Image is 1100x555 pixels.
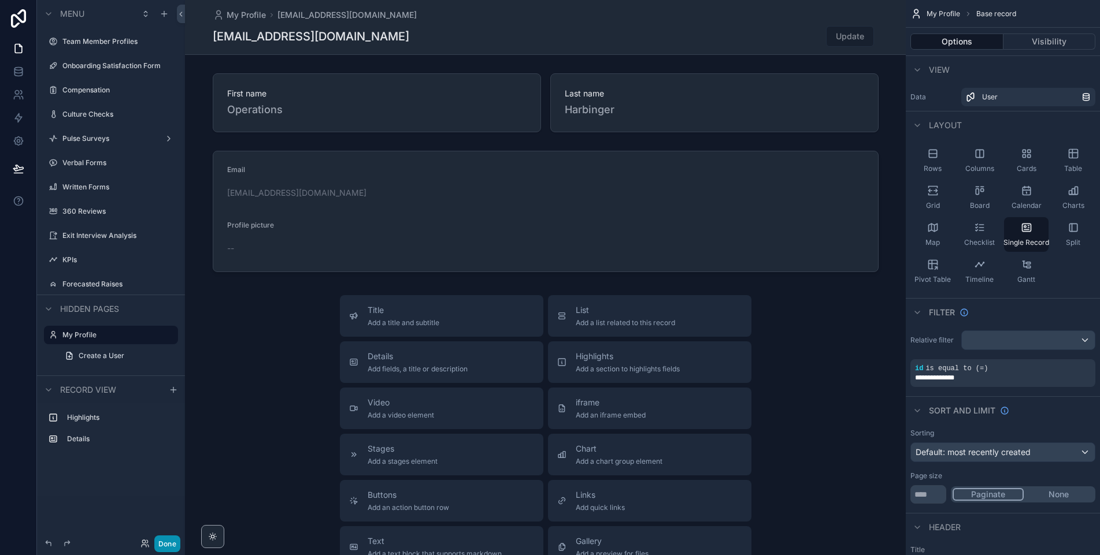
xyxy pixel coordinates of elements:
[62,207,176,216] label: 360 Reviews
[1024,488,1094,501] button: None
[957,217,1002,252] button: Checklist
[1051,180,1095,215] button: Charts
[957,180,1002,215] button: Board
[910,471,942,480] label: Page size
[914,275,951,284] span: Pivot Table
[965,275,994,284] span: Timeline
[277,9,417,21] a: [EMAIL_ADDRESS][DOMAIN_NAME]
[1017,275,1035,284] span: Gantt
[1004,180,1049,215] button: Calendar
[910,180,955,215] button: Grid
[970,201,990,210] span: Board
[957,254,1002,289] button: Timeline
[67,434,173,444] label: Details
[910,254,955,289] button: Pivot Table
[910,92,957,102] label: Data
[1004,143,1049,178] button: Cards
[227,9,266,21] span: My Profile
[925,238,940,247] span: Map
[67,413,173,422] label: Highlights
[926,201,940,210] span: Grid
[62,61,176,70] label: Onboarding Satisfaction Form
[37,403,185,460] div: scrollable content
[1062,201,1084,210] span: Charts
[1051,217,1095,252] button: Split
[62,182,176,192] label: Written Forms
[62,134,160,143] label: Pulse Surveys
[60,303,119,315] span: Hidden pages
[976,9,1016,18] span: Base record
[62,85,176,95] label: Compensation
[929,522,961,533] span: Header
[213,28,409,44] h1: [EMAIL_ADDRESS][DOMAIN_NAME]
[924,164,942,173] span: Rows
[965,164,994,173] span: Columns
[982,92,998,102] span: User
[964,238,995,247] span: Checklist
[79,351,124,360] span: Create a User
[62,255,176,265] label: KPIs
[929,120,962,131] span: Layout
[916,447,1031,457] span: Default: most recently created
[62,158,176,167] label: Verbal Forms
[910,143,955,178] button: Rows
[1004,217,1049,252] button: Single Record
[62,330,171,340] label: My Profile
[910,442,1095,462] button: Default: most recently created
[910,336,957,345] label: Relative filter
[1066,238,1080,247] span: Split
[910,33,1003,50] button: Options
[929,405,995,416] span: Sort And Limit
[58,347,178,365] a: Create a User
[910,217,955,252] button: Map
[1012,201,1042,210] span: Calendar
[953,488,1024,501] button: Paginate
[957,143,1002,178] button: Columns
[910,429,934,438] label: Sorting
[929,64,950,76] span: View
[62,110,176,119] label: Culture Checks
[213,9,266,21] a: My Profile
[62,280,176,289] label: Forecasted Raises
[62,231,176,240] label: Exit Interview Analysis
[1064,164,1082,173] span: Table
[1003,238,1049,247] span: Single Record
[60,8,84,20] span: Menu
[915,364,923,373] span: id
[925,364,988,373] span: is equal to (=)
[1003,33,1096,50] button: Visibility
[62,37,176,46] label: Team Member Profiles
[1051,143,1095,178] button: Table
[927,9,960,18] span: My Profile
[961,88,1095,106] a: User
[154,535,180,552] button: Done
[1017,164,1036,173] span: Cards
[929,307,955,318] span: Filter
[1004,254,1049,289] button: Gantt
[60,384,116,396] span: Record view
